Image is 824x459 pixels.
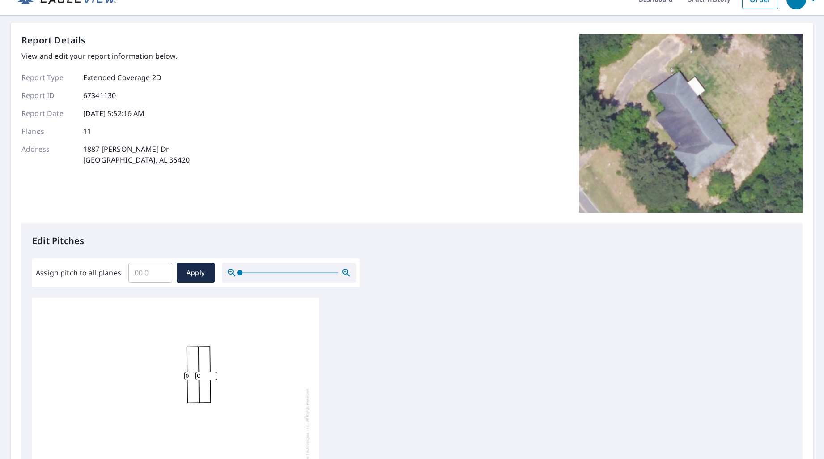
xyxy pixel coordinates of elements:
p: Planes [21,126,75,137]
p: 11 [83,126,91,137]
p: Report ID [21,90,75,101]
p: Address [21,144,75,165]
p: Report Type [21,72,75,83]
img: Top image [579,34,803,213]
p: [DATE] 5:52:16 AM [83,108,145,119]
p: 1887 [PERSON_NAME] Dr [GEOGRAPHIC_DATA], AL 36420 [83,144,190,165]
p: View and edit your report information below. [21,51,190,61]
p: Extended Coverage 2D [83,72,161,83]
p: Report Date [21,108,75,119]
span: Apply [184,267,208,279]
p: Report Details [21,34,86,47]
p: 67341130 [83,90,116,101]
input: 00.0 [128,260,172,285]
p: Edit Pitches [32,234,792,248]
label: Assign pitch to all planes [36,267,121,278]
button: Apply [177,263,215,283]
